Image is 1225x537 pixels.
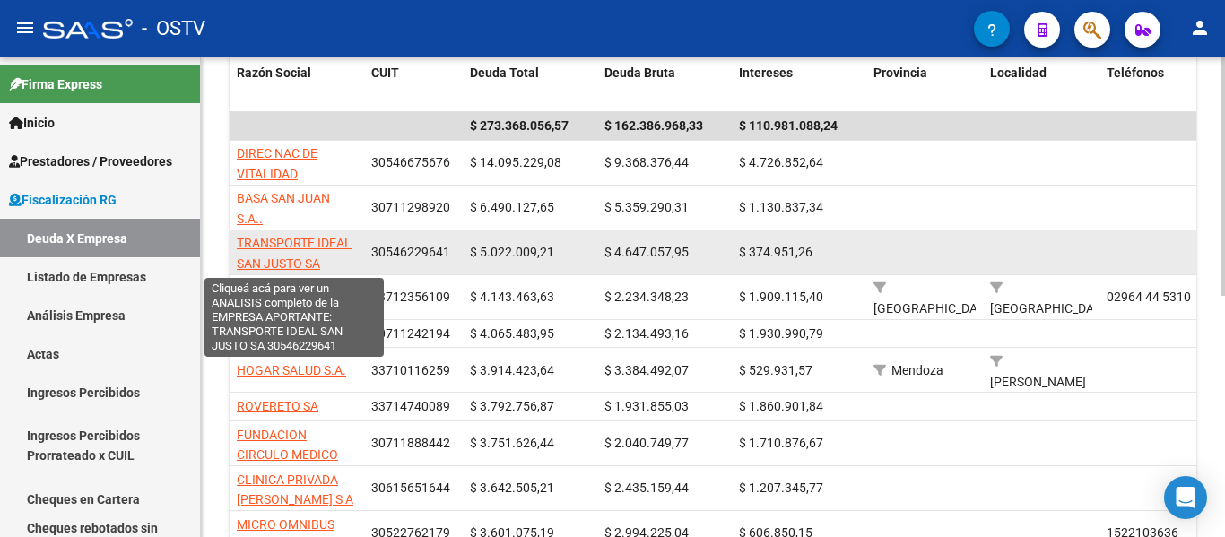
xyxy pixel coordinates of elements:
[470,155,561,169] span: $ 14.095.229,08
[1107,290,1191,304] span: 02964 44 5310
[990,65,1047,80] span: Localidad
[470,65,539,80] span: Deuda Total
[371,290,450,304] span: 33712356109
[237,326,336,341] span: GREENCOOK S.A.
[604,155,689,169] span: $ 9.368.376,44
[732,54,866,113] datatable-header-cell: Intereses
[470,245,554,259] span: $ 5.022.009,21
[237,472,353,507] span: CLINICA PRIVADA [PERSON_NAME] S A
[237,146,317,181] span: DIREC NAC DE VITALIDAD
[237,290,306,304] span: ZAPCO SRL.
[1164,476,1207,519] div: Open Intercom Messenger
[230,54,364,113] datatable-header-cell: Razón Social
[237,236,352,271] span: TRANSPORTE IDEAL SAN JUSTO SA
[371,326,450,341] span: 30711242194
[142,9,205,48] span: - OSTV
[604,399,689,413] span: $ 1.931.855,03
[739,290,823,304] span: $ 1.909.115,40
[237,363,346,377] span: HOGAR SALUD S.A.
[604,65,675,80] span: Deuda Bruta
[371,436,450,450] span: 30711888442
[604,290,689,304] span: $ 2.234.348,23
[739,155,823,169] span: $ 4.726.852,64
[739,245,812,259] span: $ 374.951,26
[371,481,450,495] span: 30615651644
[463,54,597,113] datatable-header-cell: Deuda Total
[9,74,102,94] span: Firma Express
[739,326,823,341] span: $ 1.930.990,79
[983,54,1099,113] datatable-header-cell: Localidad
[739,399,823,413] span: $ 1.860.901,84
[371,245,450,259] span: 30546229641
[604,118,703,133] span: $ 162.386.968,33
[1107,65,1164,80] span: Teléfonos
[470,118,569,133] span: $ 273.368.056,57
[604,326,689,341] span: $ 2.134.493,16
[14,17,36,39] mat-icon: menu
[470,436,554,450] span: $ 3.751.626,44
[739,363,812,377] span: $ 529.931,57
[739,481,823,495] span: $ 1.207.345,77
[866,54,983,113] datatable-header-cell: Provincia
[9,152,172,171] span: Prestadores / Proveedores
[1189,17,1211,39] mat-icon: person
[364,54,463,113] datatable-header-cell: CUIT
[9,190,117,210] span: Fiscalización RG
[739,118,838,133] span: $ 110.981.088,24
[237,399,318,413] span: ROVERETO SA
[604,363,689,377] span: $ 3.384.492,07
[597,54,732,113] datatable-header-cell: Deuda Bruta
[237,191,330,226] span: BASA SAN JUAN S.A..
[873,65,927,80] span: Provincia
[873,301,995,316] span: [GEOGRAPHIC_DATA]
[371,65,399,80] span: CUIT
[470,326,554,341] span: $ 4.065.483,95
[990,375,1086,389] span: [PERSON_NAME]
[470,363,554,377] span: $ 3.914.423,64
[470,290,554,304] span: $ 4.143.463,63
[237,65,311,80] span: Razón Social
[237,428,338,483] span: FUNDACION CIRCULO MEDICO ZONA SUR
[604,481,689,495] span: $ 2.435.159,44
[891,363,943,377] span: Mendoza
[739,65,793,80] span: Intereses
[371,363,450,377] span: 33710116259
[739,200,823,214] span: $ 1.130.837,34
[9,113,55,133] span: Inicio
[470,481,554,495] span: $ 3.642.505,21
[739,436,823,450] span: $ 1.710.876,67
[990,301,1111,316] span: [GEOGRAPHIC_DATA]
[371,155,450,169] span: 30546675676
[604,436,689,450] span: $ 2.040.749,77
[604,245,689,259] span: $ 4.647.057,95
[470,399,554,413] span: $ 3.792.756,87
[371,200,450,214] span: 30711298920
[371,399,450,413] span: 33714740089
[604,200,689,214] span: $ 5.359.290,31
[470,200,554,214] span: $ 6.490.127,65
